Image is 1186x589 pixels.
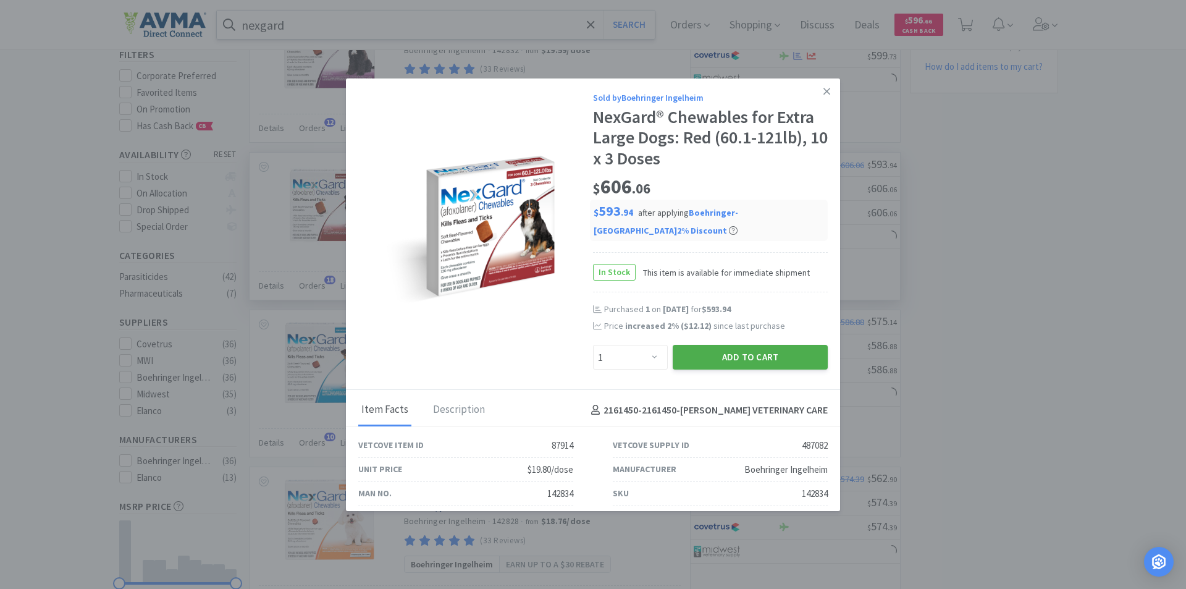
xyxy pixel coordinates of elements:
[547,486,573,501] div: 142834
[594,207,738,236] span: after applying
[802,438,828,453] div: 487082
[594,206,599,218] span: $
[594,202,633,219] span: 593
[594,265,635,280] span: In Stock
[593,180,600,197] span: $
[702,303,731,315] span: $593.94
[621,206,633,218] span: . 94
[625,320,712,331] span: increased 2 % ( )
[593,107,828,169] div: NexGard® Chewables for Extra Large Dogs: Red (60.1-121lb), 10 x 3 Doses
[358,511,400,524] div: List Price
[358,395,411,426] div: Item Facts
[528,462,573,477] div: $19.80/dose
[604,303,828,316] div: Purchased on for
[613,462,676,476] div: Manufacturer
[636,266,810,279] span: This item is available for immediate shipment
[684,320,709,331] span: $12.12
[383,156,568,304] img: 6e30f35e51e942099315c1bddae122c2_487082.png
[358,486,392,500] div: Man No.
[744,462,828,477] div: Boehringer Ingelheim
[673,345,828,370] button: Add to Cart
[593,91,828,104] div: Sold by Boehringer Ingelheim
[586,402,828,418] h4: 2161450-2161450 - [PERSON_NAME] VETERINARY CARE
[604,319,828,333] div: Price since last purchase
[552,438,573,453] div: 87914
[613,438,689,452] div: Vetcove Supply ID
[663,303,689,315] span: [DATE]
[1144,547,1174,577] div: Open Intercom Messenger
[358,438,424,452] div: Vetcove Item ID
[613,486,629,500] div: SKU
[802,486,828,501] div: 142834
[646,303,650,315] span: 1
[358,462,402,476] div: Unit Price
[593,174,650,199] span: 606
[632,180,650,197] span: . 06
[430,395,488,426] div: Description
[545,511,573,525] div: $606.06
